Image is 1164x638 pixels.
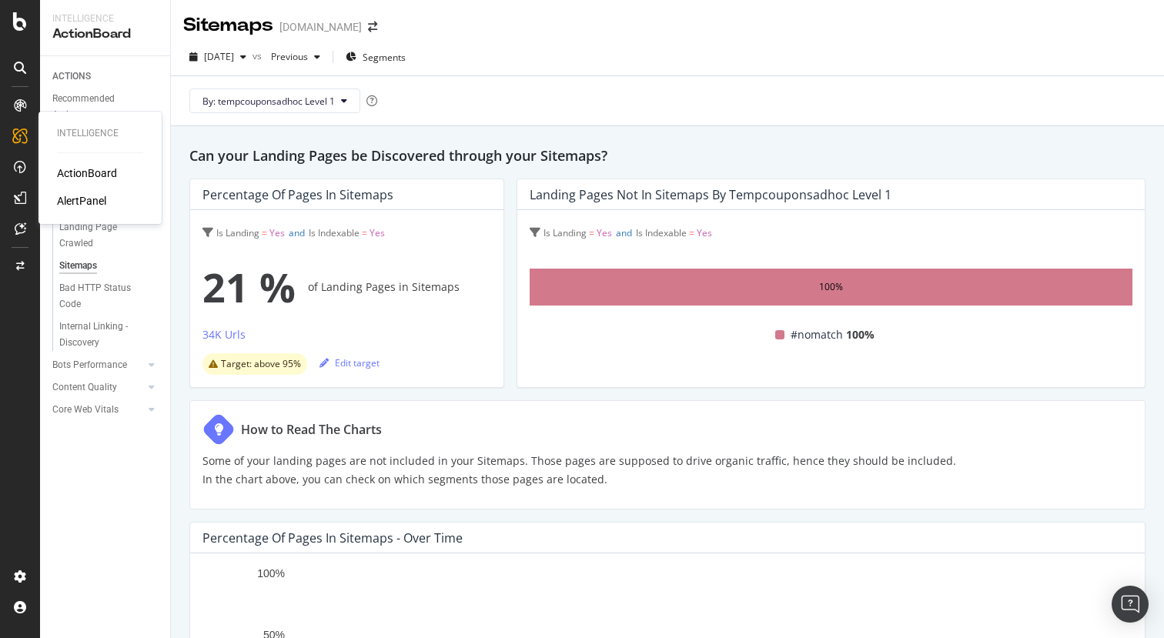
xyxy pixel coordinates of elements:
div: 100% [819,278,843,296]
text: 100% [257,568,285,580]
div: ACTIONS [52,68,91,85]
div: Internal Linking - Discovery [59,319,147,351]
span: 21 % [202,256,296,318]
span: Yes [697,226,712,239]
div: Recommended Actions [52,91,145,123]
a: Internal Linking - Discovery [59,319,159,351]
a: Landing Page Crawled [59,219,159,252]
span: = [689,226,694,239]
div: How to Read The Charts [241,420,382,439]
p: Some of your landing pages are not included in your Sitemaps. Those pages are supposed to drive o... [202,452,956,489]
span: Target: above 95% [221,359,301,369]
span: Segments [363,51,406,64]
div: Intelligence [57,127,143,140]
a: ActionBoard [57,165,117,181]
span: Is Indexable [309,226,360,239]
a: Content Quality [52,379,144,396]
div: Sitemaps [59,258,97,274]
button: Previous [265,45,326,69]
div: Content Quality [52,379,117,396]
span: Yes [597,226,612,239]
span: Previous [265,50,308,63]
span: Yes [370,226,385,239]
span: and [289,226,305,239]
div: ActionBoard [52,25,158,43]
a: AlertPanel [57,193,106,209]
h2: Can your Landing Pages be Discovered through your Sitemaps? [189,145,1146,166]
span: By: tempcouponsadhoc Level 1 [202,95,335,108]
a: Core Web Vitals [52,402,144,418]
button: Edit target [319,350,380,375]
button: [DATE] [183,45,253,69]
span: Is Indexable [636,226,687,239]
div: arrow-right-arrow-left [368,22,377,32]
a: Bots Performance [52,357,144,373]
div: Sitemaps [183,12,273,38]
button: By: tempcouponsadhoc Level 1 [189,89,360,113]
span: vs [253,49,265,62]
div: [DOMAIN_NAME] [279,19,362,35]
div: Percentage of Pages in Sitemaps - Over Time [202,530,463,546]
div: 34K Urls [202,327,246,342]
div: warning label [202,353,307,375]
button: Segments [339,45,412,69]
div: Edit target [319,356,380,369]
span: and [616,226,632,239]
div: Landing Pages not in Sitemaps by tempcouponsadhoc Level 1 [530,187,891,202]
div: Bad HTTP Status Code [59,280,145,312]
div: Percentage of Pages in Sitemaps [202,187,393,202]
a: ACTIONS [52,68,159,85]
span: #nomatch [791,326,843,344]
div: of Landing Pages in Sitemaps [202,256,491,318]
button: 34K Urls [202,326,246,350]
span: Is Landing [216,226,259,239]
div: Landing Page Crawled [59,219,145,252]
span: = [362,226,367,239]
span: = [589,226,594,239]
div: Bots Performance [52,357,127,373]
span: Is Landing [544,226,587,239]
a: Sitemaps [59,258,159,274]
span: 100% [846,326,875,344]
span: Yes [269,226,285,239]
span: 2025 Sep. 27th [204,50,234,63]
div: Intelligence [52,12,158,25]
span: = [262,226,267,239]
a: Recommended Actions [52,91,159,123]
div: Core Web Vitals [52,402,119,418]
div: Open Intercom Messenger [1112,586,1149,623]
a: Bad HTTP Status Code [59,280,159,312]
